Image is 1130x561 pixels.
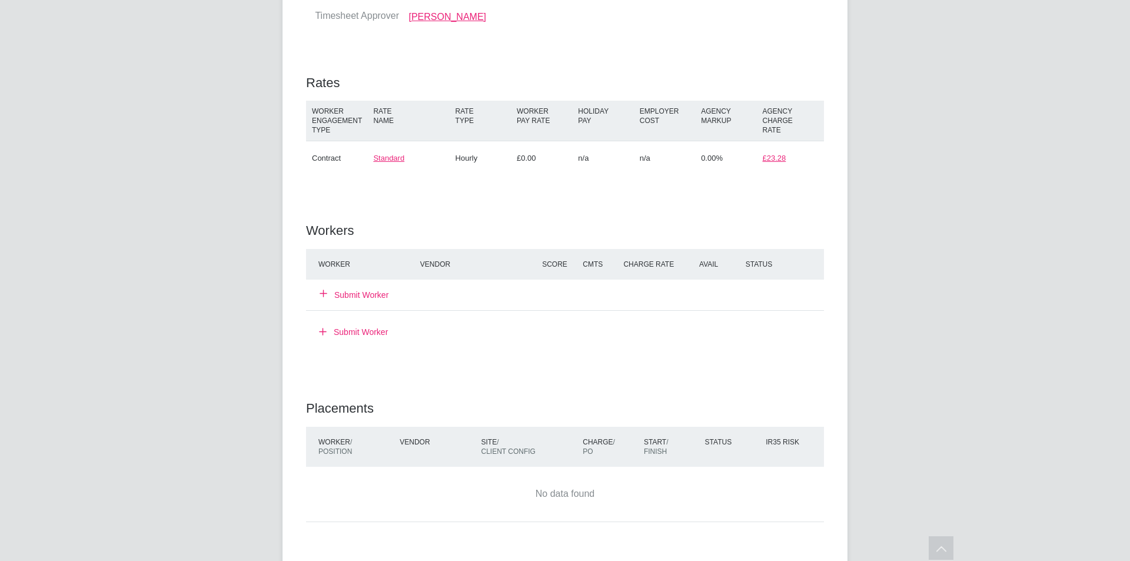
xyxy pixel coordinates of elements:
[306,400,824,417] h3: Placements
[306,75,824,92] h3: Rates
[370,101,452,131] div: RATE NAME
[315,254,417,275] div: Worker
[578,154,589,162] span: n/a
[309,141,370,175] div: Contract
[320,289,389,301] button: Submit Worker
[453,141,514,175] div: Hourly
[620,254,682,275] div: Charge Rate
[583,438,615,456] span: / PO
[315,431,397,462] div: Worker
[701,154,723,162] span: 0.00%
[318,488,812,500] div: No data found
[637,101,698,131] div: EMPLOYER COST
[309,101,370,141] div: WORKER ENGAGEMENT TYPE
[373,154,404,162] span: Standard
[640,154,650,162] span: n/a
[539,254,580,275] div: Score
[397,431,478,453] div: Vendor
[514,101,575,131] div: WORKER PAY RATE
[743,254,824,275] div: Status
[311,323,397,341] button: Submit Worker
[481,438,535,456] span: / Client Config
[478,431,580,462] div: Site
[417,254,539,275] div: Vendor
[306,223,824,240] h3: Workers
[641,431,702,462] div: Start
[760,101,821,141] div: AGENCY CHARGE RATE
[575,101,636,131] div: HOLIDAY PAY
[580,254,620,275] div: Cmts
[453,101,514,131] div: RATE TYPE
[763,431,803,453] div: IR35 Risk
[408,12,486,22] span: [PERSON_NAME]
[580,431,641,462] div: Charge
[702,431,763,453] div: Status
[698,101,759,131] div: AGENCY MARKUP
[644,438,669,456] span: / Finish
[306,10,399,22] label: Timesheet Approver
[514,141,575,175] div: £0.00
[318,438,352,456] span: / Position
[682,254,743,275] div: Avail
[763,154,786,162] span: £23.28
